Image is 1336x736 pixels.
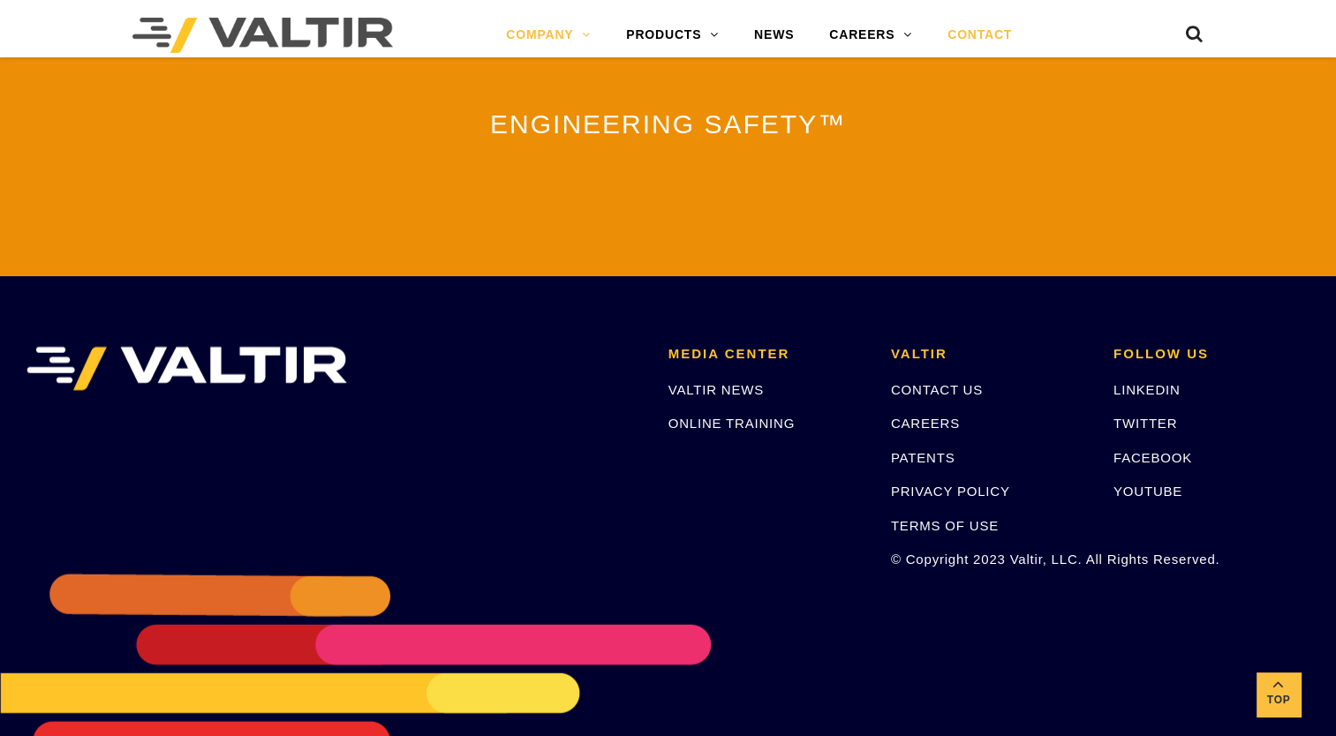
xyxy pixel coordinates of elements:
[668,416,795,431] a: ONLINE TRAINING
[668,347,864,362] h2: MEDIA CENTER
[1113,382,1181,397] a: LINKEDIN
[891,416,960,431] a: CAREERS
[1113,347,1310,362] h2: FOLLOW US
[488,18,608,53] a: COMPANY
[891,484,1010,499] a: PRIVACY POLICY
[891,549,1087,569] p: © Copyright 2023 Valtir, LLC. All Rights Reserved.
[1113,450,1192,465] a: FACEBOOK
[1113,484,1182,499] a: YOUTUBE
[891,518,999,533] a: TERMS OF USE
[668,382,764,397] a: VALTIR NEWS
[132,18,393,53] img: Valtir
[930,18,1030,53] a: CONTACT
[26,347,347,391] img: VALTIR
[891,450,955,465] a: PATENTS
[811,18,930,53] a: CAREERS
[1257,672,1301,717] a: Top
[891,382,983,397] a: CONTACT US
[608,18,736,53] a: PRODUCTS
[490,109,846,139] span: ENGINEERING SAFETY™
[1257,690,1301,710] span: Top
[891,347,1087,362] h2: VALTIR
[1113,416,1177,431] a: TWITTER
[736,18,811,53] a: NEWS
